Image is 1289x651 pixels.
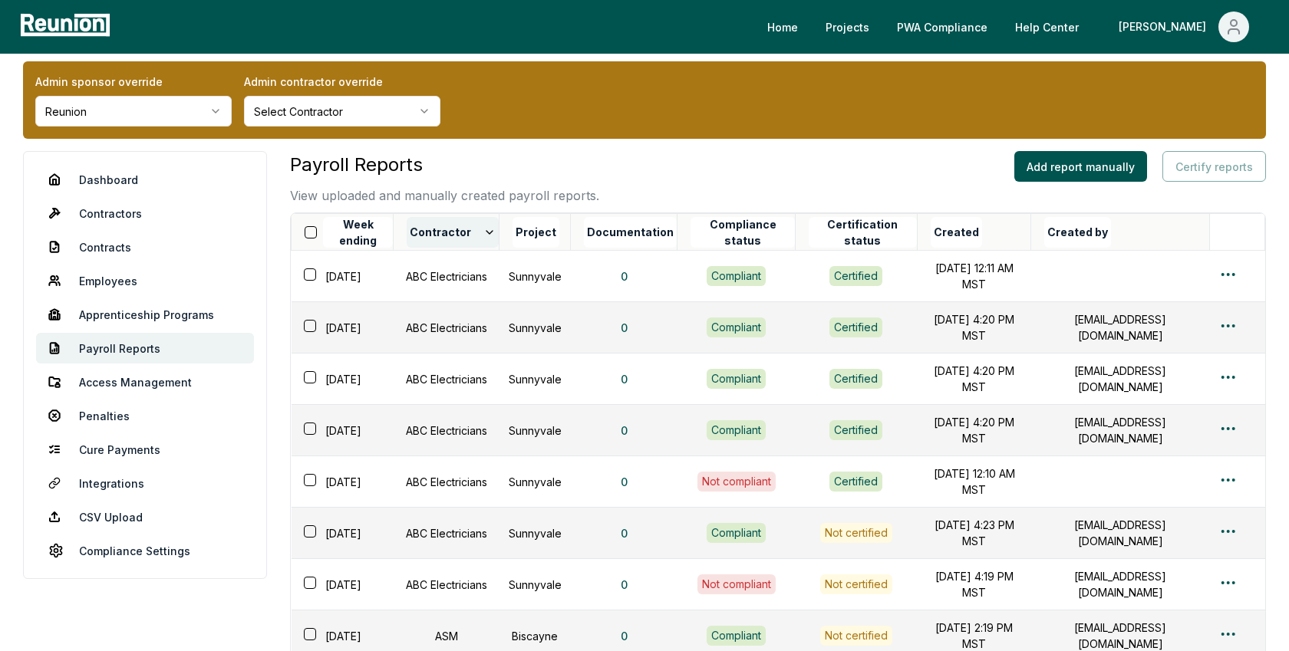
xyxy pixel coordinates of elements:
[584,217,677,248] button: Documentation
[35,74,232,90] label: Admin sponsor override
[36,501,254,532] a: CSV Upload
[820,574,892,594] button: Not certified
[499,405,571,456] td: Sunnyvale
[499,456,571,508] td: Sunnyvale
[809,217,917,248] button: Certification status
[608,569,640,600] button: 0
[407,217,499,248] button: Contractor
[697,472,776,492] div: Not compliant
[707,626,766,646] div: Compliant
[36,400,254,431] a: Penalties
[499,508,571,559] td: Sunnyvale
[608,363,640,394] button: 0
[36,367,254,397] a: Access Management
[1044,217,1111,248] button: Created by
[290,151,599,179] h3: Payroll Reports
[707,523,766,543] div: Compliant
[290,186,599,205] p: View uploaded and manually created payroll reports.
[36,198,254,229] a: Contractors
[394,456,499,508] td: ABC Electricians
[1031,353,1210,405] td: [EMAIL_ADDRESS][DOMAIN_NAME]
[301,522,394,544] div: [DATE]
[394,508,499,559] td: ABC Electricians
[1119,12,1212,42] div: [PERSON_NAME]
[301,368,394,390] div: [DATE]
[917,456,1031,508] td: [DATE] 12:10 AM MST
[1031,405,1210,456] td: [EMAIL_ADDRESS][DOMAIN_NAME]
[707,369,766,389] div: Compliant
[829,369,882,389] button: Certified
[1031,302,1210,353] td: [EMAIL_ADDRESS][DOMAIN_NAME]
[1014,151,1147,182] button: Add report manually
[36,535,254,566] a: Compliance Settings
[820,523,892,543] button: Not certified
[608,620,640,651] button: 0
[499,559,571,610] td: Sunnyvale
[917,508,1031,559] td: [DATE] 4:23 PM MST
[244,74,440,90] label: Admin contractor override
[1106,12,1261,42] button: [PERSON_NAME]
[829,266,882,286] button: Certified
[499,353,571,405] td: Sunnyvale
[813,12,882,42] a: Projects
[301,574,394,596] div: [DATE]
[608,415,640,446] button: 0
[1031,559,1210,610] td: [EMAIL_ADDRESS][DOMAIN_NAME]
[707,266,766,286] div: Compliant
[931,217,982,248] button: Created
[707,317,766,337] div: Compliant
[36,164,254,195] a: Dashboard
[608,312,640,343] button: 0
[36,299,254,330] a: Apprenticeship Programs
[755,12,1274,42] nav: Main
[885,12,1000,42] a: PWA Compliance
[829,317,882,337] button: Certified
[301,471,394,493] div: [DATE]
[917,559,1031,610] td: [DATE] 4:19 PM MST
[917,302,1031,353] td: [DATE] 4:20 PM MST
[917,251,1031,302] td: [DATE] 12:11 AM MST
[608,261,640,291] button: 0
[608,466,640,497] button: 0
[707,420,766,440] div: Compliant
[394,251,499,302] td: ABC Electricians
[323,217,393,248] button: Week ending
[36,333,254,363] a: Payroll Reports
[1031,508,1210,559] td: [EMAIL_ADDRESS][DOMAIN_NAME]
[829,472,882,492] button: Certified
[36,232,254,262] a: Contracts
[917,353,1031,405] td: [DATE] 4:20 PM MST
[394,559,499,610] td: ABC Electricians
[829,420,882,440] button: Certified
[608,518,640,548] button: 0
[36,468,254,498] a: Integrations
[1003,12,1091,42] a: Help Center
[499,302,571,353] td: Sunnyvale
[36,434,254,465] a: Cure Payments
[917,405,1031,456] td: [DATE] 4:20 PM MST
[36,265,254,296] a: Employees
[301,317,394,339] div: [DATE]
[394,302,499,353] td: ABC Electricians
[394,353,499,405] td: ABC Electricians
[820,626,892,646] button: Not certified
[755,12,810,42] a: Home
[301,625,394,647] div: [DATE]
[697,574,776,594] div: Not compliant
[301,265,394,288] div: [DATE]
[499,251,571,302] td: Sunnyvale
[691,217,795,248] button: Compliance status
[513,217,559,248] button: Project
[394,405,499,456] td: ABC Electricians
[301,419,394,442] div: [DATE]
